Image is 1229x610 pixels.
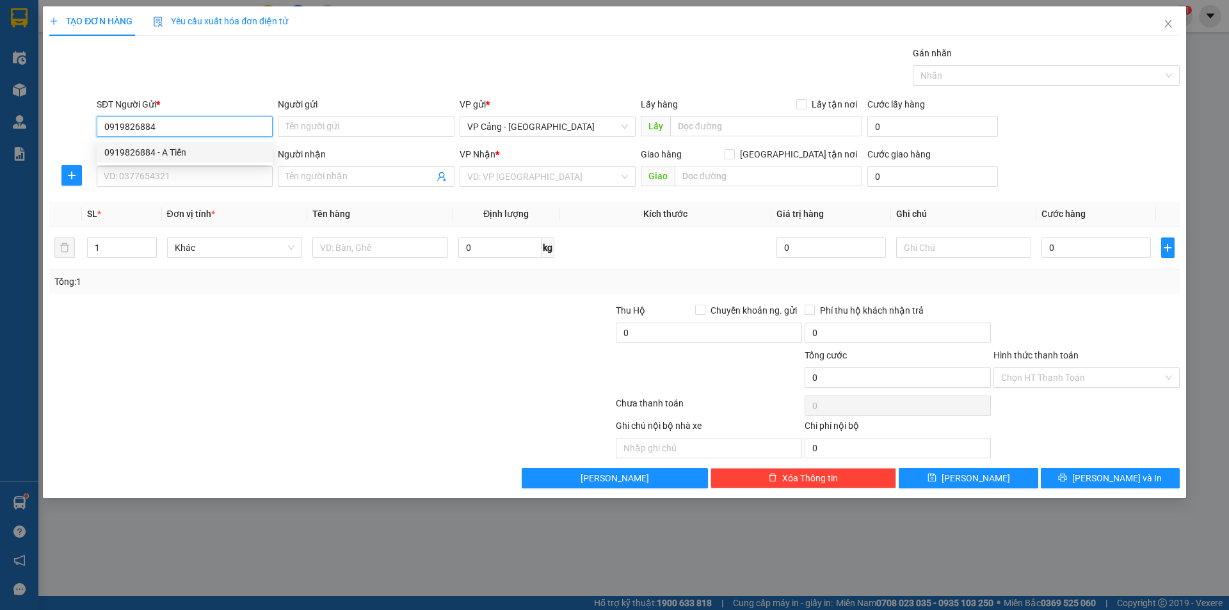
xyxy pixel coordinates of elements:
[522,468,708,488] button: [PERSON_NAME]
[104,145,265,159] div: 0919826884 - A Tiến
[581,471,649,485] span: [PERSON_NAME]
[675,166,862,186] input: Dọc đường
[899,468,1038,488] button: save[PERSON_NAME]
[807,97,862,111] span: Lấy tận nơi
[542,237,554,258] span: kg
[87,209,97,219] span: SL
[1041,468,1180,488] button: printer[PERSON_NAME] và In
[776,209,824,219] span: Giá trị hàng
[460,149,495,159] span: VP Nhận
[278,147,454,161] div: Người nhận
[153,17,163,27] img: icon
[460,97,636,111] div: VP gửi
[49,17,58,26] span: plus
[61,165,82,186] button: plus
[54,237,75,258] button: delete
[891,202,1037,227] th: Ghi chú
[641,99,678,109] span: Lấy hàng
[1058,473,1067,483] span: printer
[782,471,838,485] span: Xóa Thông tin
[776,237,885,258] input: 0
[62,170,81,181] span: plus
[670,116,862,136] input: Dọc đường
[867,99,925,109] label: Cước lấy hàng
[1150,6,1186,42] button: Close
[1072,471,1162,485] span: [PERSON_NAME] và In
[768,473,777,483] span: delete
[805,419,991,438] div: Chi phí nội bộ
[1041,209,1086,219] span: Cước hàng
[616,305,645,316] span: Thu Hộ
[928,473,936,483] span: save
[1162,243,1174,253] span: plus
[175,238,295,257] span: Khác
[614,396,803,419] div: Chưa thanh toán
[815,303,929,317] span: Phí thu hộ khách nhận trả
[867,149,931,159] label: Cước giao hàng
[437,172,447,182] span: user-add
[641,116,670,136] span: Lấy
[616,438,802,458] input: Nhập ghi chú
[467,117,628,136] span: VP Cảng - Hà Nội
[705,303,802,317] span: Chuyển khoản ng. gửi
[49,16,133,26] span: TẠO ĐƠN HÀNG
[616,419,802,438] div: Ghi chú nội bộ nhà xe
[483,209,529,219] span: Định lượng
[711,468,897,488] button: deleteXóa Thông tin
[735,147,862,161] span: [GEOGRAPHIC_DATA] tận nơi
[1161,237,1175,258] button: plus
[1163,19,1173,29] span: close
[312,237,448,258] input: VD: Bàn, Ghế
[942,471,1010,485] span: [PERSON_NAME]
[153,16,288,26] span: Yêu cầu xuất hóa đơn điện tử
[805,350,847,360] span: Tổng cước
[643,209,687,219] span: Kích thước
[641,166,675,186] span: Giao
[97,97,273,111] div: SĐT Người Gửi
[867,116,998,137] input: Cước lấy hàng
[896,237,1032,258] input: Ghi Chú
[993,350,1079,360] label: Hình thức thanh toán
[54,275,474,289] div: Tổng: 1
[278,97,454,111] div: Người gửi
[97,142,273,163] div: 0919826884 - A Tiến
[641,149,682,159] span: Giao hàng
[167,209,215,219] span: Đơn vị tính
[913,48,952,58] label: Gán nhãn
[867,166,998,187] input: Cước giao hàng
[312,209,350,219] span: Tên hàng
